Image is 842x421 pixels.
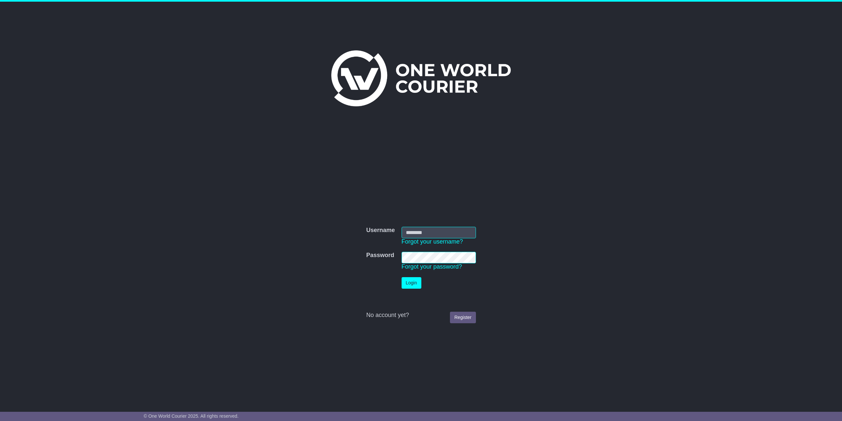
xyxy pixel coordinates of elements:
[450,312,476,323] a: Register
[366,312,476,319] div: No account yet?
[402,277,421,289] button: Login
[331,50,511,106] img: One World
[144,413,239,419] span: © One World Courier 2025. All rights reserved.
[402,238,463,245] a: Forgot your username?
[366,252,394,259] label: Password
[402,263,462,270] a: Forgot your password?
[366,227,395,234] label: Username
